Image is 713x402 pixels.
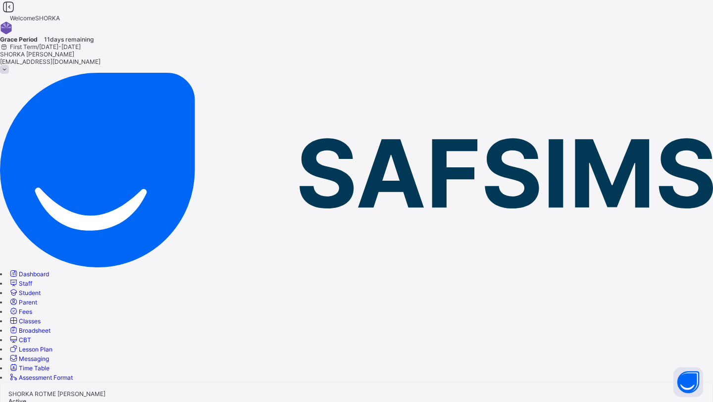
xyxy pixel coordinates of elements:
[19,280,32,287] span: Staff
[19,364,50,372] span: Time Table
[8,317,41,325] a: Classes
[8,374,73,381] a: Assessment Format
[8,270,49,278] a: Dashboard
[8,364,50,372] a: Time Table
[19,289,41,297] span: Student
[19,317,41,325] span: Classes
[19,346,52,353] span: Lesson Plan
[8,289,41,297] a: Student
[8,390,105,398] span: SHORKA ROTME [PERSON_NAME]
[19,270,49,278] span: Dashboard
[19,299,37,306] span: Parent
[19,374,73,381] span: Assessment Format
[8,308,32,315] a: Fees
[19,327,51,334] span: Broadsheet
[8,299,37,306] a: Parent
[8,346,52,353] a: Lesson Plan
[8,355,49,362] a: Messaging
[673,367,703,397] button: Open asap
[19,336,31,344] span: CBT
[19,308,32,315] span: Fees
[10,14,60,22] span: Welcome SHORKA
[8,336,31,344] a: CBT
[44,36,94,43] span: 11 days remaining
[19,355,49,362] span: Messaging
[8,327,51,334] a: Broadsheet
[8,280,32,287] a: Staff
